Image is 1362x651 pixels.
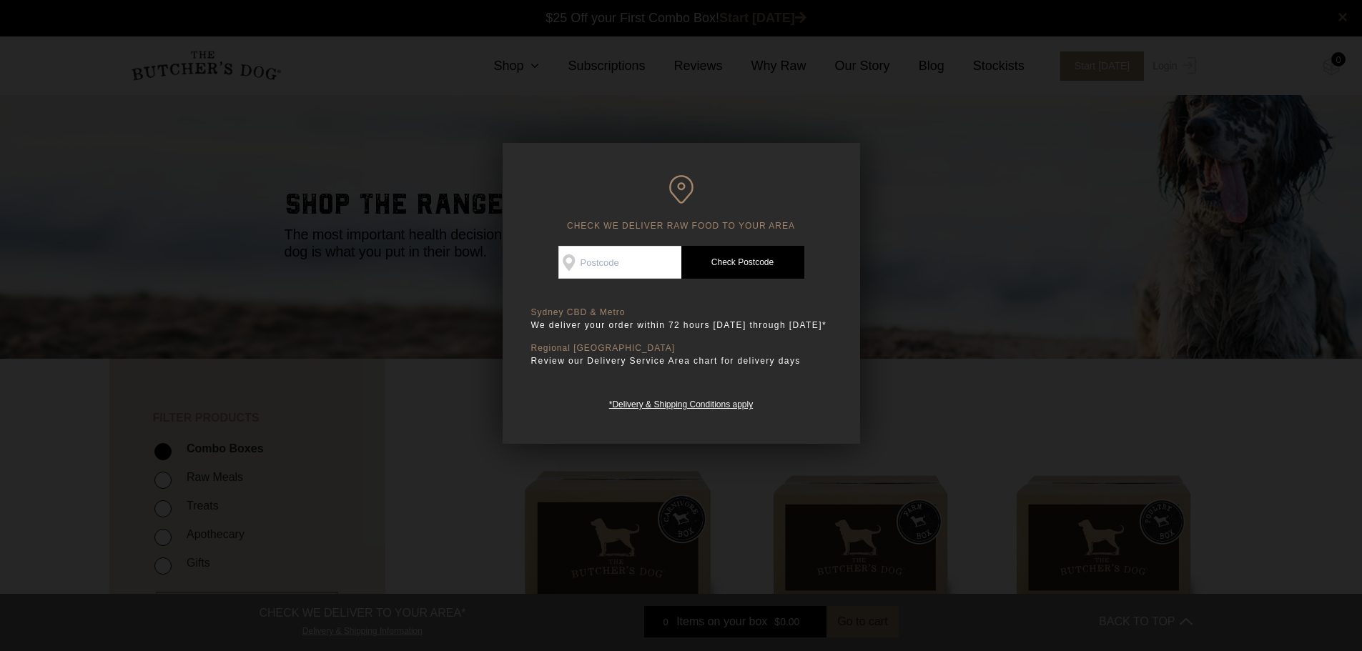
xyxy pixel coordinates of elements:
[531,343,831,354] p: Regional [GEOGRAPHIC_DATA]
[558,246,681,279] input: Postcode
[609,396,753,409] a: *Delivery & Shipping Conditions apply
[531,175,831,232] h6: CHECK WE DELIVER RAW FOOD TO YOUR AREA
[531,354,831,368] p: Review our Delivery Service Area chart for delivery days
[531,307,831,318] p: Sydney CBD & Metro
[531,318,831,332] p: We deliver your order within 72 hours [DATE] through [DATE]*
[681,246,804,279] a: Check Postcode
